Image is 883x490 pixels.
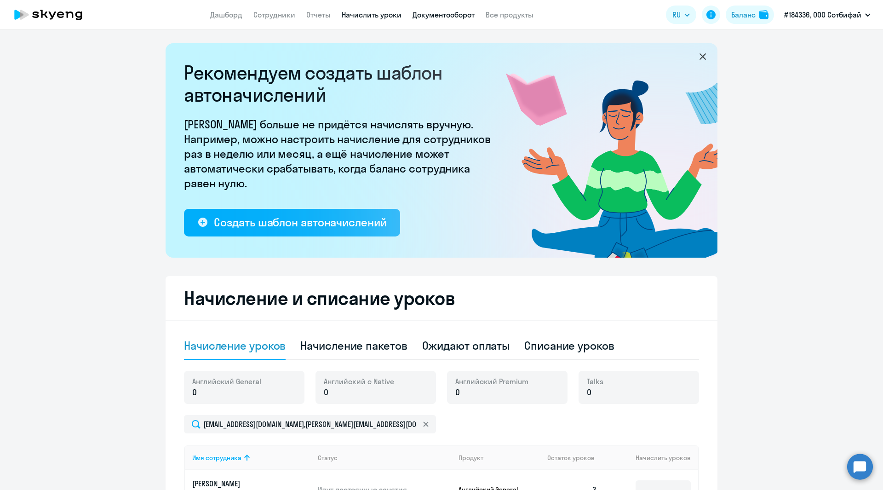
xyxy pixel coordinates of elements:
[192,478,295,489] p: [PERSON_NAME]
[318,454,451,462] div: Статус
[547,454,604,462] div: Остаток уроков
[300,338,407,353] div: Начисление пакетов
[422,338,510,353] div: Ожидают оплаты
[459,454,540,462] div: Продукт
[184,287,699,309] h2: Начисление и списание уроков
[731,9,756,20] div: Баланс
[587,376,603,386] span: Talks
[604,445,698,470] th: Начислить уроков
[192,386,197,398] span: 0
[253,10,295,19] a: Сотрудники
[192,454,310,462] div: Имя сотрудника
[459,454,483,462] div: Продукт
[184,415,436,433] input: Поиск по имени, email, продукту или статусу
[524,338,614,353] div: Списание уроков
[192,376,261,386] span: Английский General
[486,10,533,19] a: Все продукты
[666,6,696,24] button: RU
[547,454,595,462] span: Остаток уроков
[587,386,591,398] span: 0
[210,10,242,19] a: Дашборд
[214,215,386,230] div: Создать шаблон автоначислений
[455,386,460,398] span: 0
[342,10,401,19] a: Начислить уроки
[759,10,768,19] img: balance
[184,209,400,236] button: Создать шаблон автоначислений
[455,376,528,386] span: Английский Premium
[672,9,681,20] span: RU
[184,62,497,106] h2: Рекомендуем создать шаблон автоначислений
[184,338,286,353] div: Начисление уроков
[192,454,241,462] div: Имя сотрудника
[318,454,338,462] div: Статус
[780,4,875,26] button: #184336, ООО Сотбифай
[784,9,861,20] p: #184336, ООО Сотбифай
[184,117,497,190] p: [PERSON_NAME] больше не придётся начислять вручную. Например, можно настроить начисление для сотр...
[726,6,774,24] button: Балансbalance
[413,10,475,19] a: Документооборот
[324,386,328,398] span: 0
[324,376,394,386] span: Английский с Native
[306,10,331,19] a: Отчеты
